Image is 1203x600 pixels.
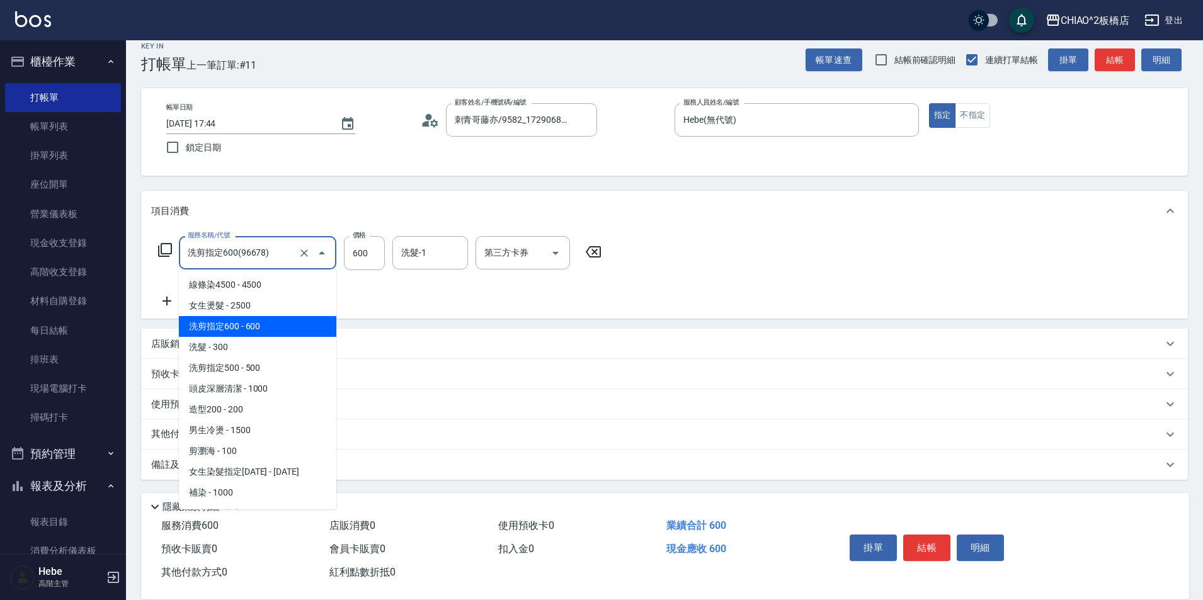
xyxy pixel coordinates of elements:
a: 排班表 [5,345,121,374]
span: 剪瀏海 - 100 [179,441,336,461]
h5: Hebe [38,565,103,578]
label: 服務人員姓名/編號 [683,98,739,107]
span: 其他付款方式 0 [161,566,227,578]
span: 結帳前確認明細 [894,54,956,67]
span: 店販消費 0 [329,519,375,531]
img: Person [10,565,35,590]
button: 結帳 [1095,48,1135,72]
span: 補染 - 1000 [179,482,336,503]
button: 登出 [1139,9,1188,32]
a: 掛單列表 [5,141,121,170]
a: 現場電腦打卡 [5,374,121,403]
p: 高階主管 [38,578,103,589]
p: 隱藏業績明細 [162,501,219,514]
button: 掛單 [850,535,897,561]
p: 備註及來源 [151,458,198,472]
span: 使用預收卡 0 [498,519,554,531]
span: 預收卡販賣 0 [161,543,217,555]
button: 櫃檯作業 [5,45,121,78]
a: 報表目錄 [5,507,121,536]
a: 高階收支登錄 [5,258,121,286]
label: 服務名稱/代號 [188,230,230,240]
button: 結帳 [903,535,950,561]
a: 掃碼打卡 [5,403,121,432]
span: 會員卡販賣 0 [329,543,385,555]
span: 服務消費 600 [161,519,219,531]
a: 材料自購登錄 [5,286,121,315]
label: 帳單日期 [166,103,193,112]
div: 預收卡販賣 [141,359,1188,389]
span: 女生燙髮 - 2500 [179,295,336,316]
span: 扣入金 0 [498,543,534,555]
span: 頭皮深層清潔 - 1000 [179,378,336,399]
span: 洗髮 - 300 [179,337,336,358]
span: 業績合計 600 [666,519,726,531]
span: 線條染4500 - 4500 [179,275,336,295]
button: 掛單 [1048,48,1088,72]
span: 鎖定日期 [186,141,221,154]
span: 上一筆訂單:#11 [186,57,257,73]
h3: 打帳單 [141,55,186,73]
img: Logo [15,11,51,27]
span: 現金應收 600 [666,543,726,555]
button: 指定 [929,103,956,128]
span: 洗剪指定600 - 600 [179,316,336,337]
a: 打帳單 [5,83,121,112]
button: 不指定 [955,103,990,128]
button: 明細 [957,535,1004,561]
div: 備註及來源 [141,450,1188,480]
span: 男生冷燙 - 1500 [179,420,336,441]
p: 項目消費 [151,205,189,218]
div: 項目消費 [141,191,1188,231]
span: 男生染髮指定 - 1500 [179,503,336,524]
button: Close [312,243,332,263]
label: 顧客姓名/手機號碼/編號 [455,98,527,107]
div: 其他付款方式入金可用餘額: 0 [141,419,1188,450]
span: 洗剪指定500 - 500 [179,358,336,378]
a: 消費分析儀表板 [5,536,121,565]
a: 現金收支登錄 [5,229,121,258]
p: 預收卡販賣 [151,368,198,381]
div: 使用預收卡 [141,389,1188,419]
button: 報表及分析 [5,470,121,502]
button: Clear [295,244,313,262]
span: 連續打單結帳 [985,54,1038,67]
button: CHIAO^2板橋店 [1041,8,1135,33]
label: 價格 [353,230,366,240]
input: YYYY/MM/DD hh:mm [166,113,328,134]
div: CHIAO^2板橋店 [1061,13,1130,28]
button: Choose date, selected date is 2025-10-09 [333,109,363,139]
span: 造型200 - 200 [179,399,336,420]
button: 帳單速查 [806,48,862,72]
div: 店販銷售 [141,329,1188,359]
p: 其他付款方式 [151,427,267,441]
button: 明細 [1141,48,1182,72]
h2: Key In [141,42,186,50]
button: Open [545,243,566,263]
span: 女生染髮指定[DATE] - [DATE] [179,461,336,482]
a: 座位開單 [5,170,121,199]
p: 使用預收卡 [151,398,198,411]
p: 店販銷售 [151,337,189,351]
button: 預約管理 [5,438,121,470]
button: save [1009,8,1034,33]
a: 營業儀表板 [5,200,121,229]
a: 帳單列表 [5,112,121,141]
span: 紅利點數折抵 0 [329,566,396,578]
a: 每日結帳 [5,316,121,345]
